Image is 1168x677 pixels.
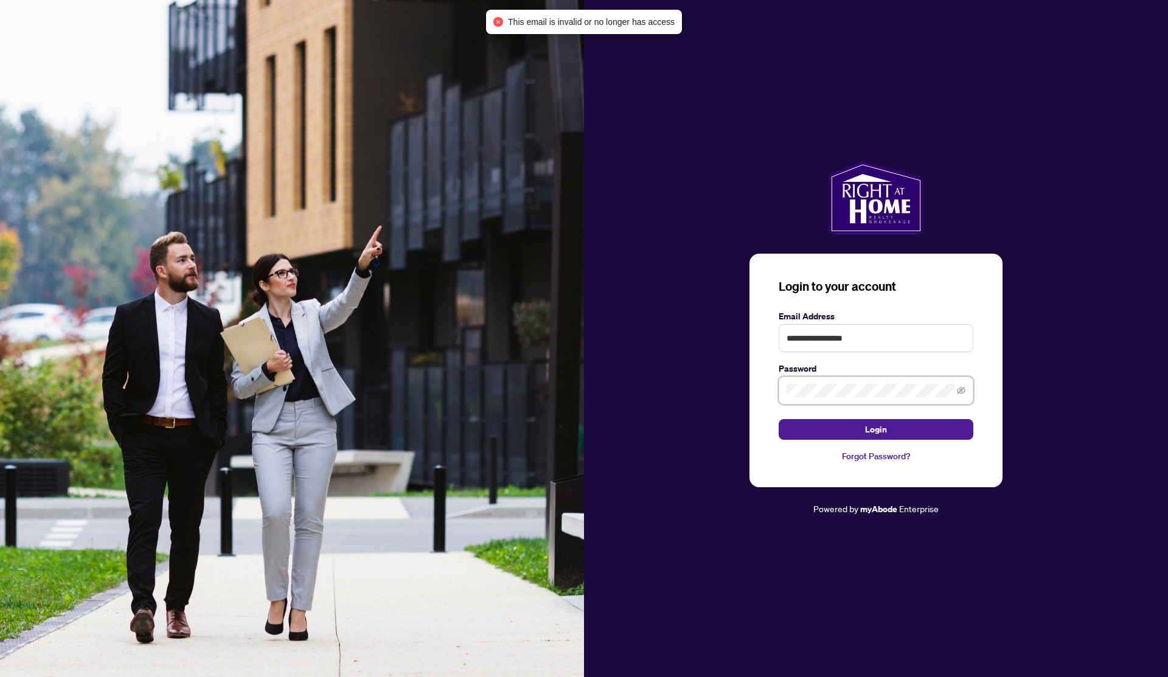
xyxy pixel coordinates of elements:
label: Email Address [779,310,973,323]
span: Enterprise [899,503,939,514]
span: Powered by [813,503,858,514]
span: This email is invalid or no longer has access [508,15,675,29]
label: Password [779,362,973,375]
h3: Login to your account [779,278,973,295]
span: close-circle [493,17,503,27]
button: Login [779,419,973,440]
span: eye-invisible [957,386,965,395]
span: Login [865,420,887,439]
a: myAbode [860,502,897,516]
img: ma-logo [829,161,923,234]
a: Forgot Password? [779,450,973,463]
